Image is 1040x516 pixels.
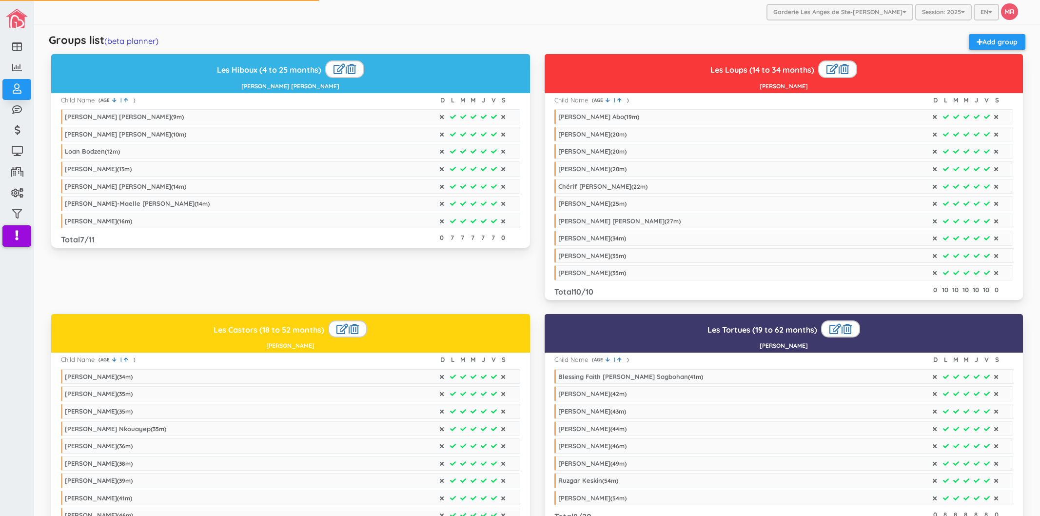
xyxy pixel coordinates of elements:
div: [PERSON_NAME] [558,252,626,259]
span: ( m) [610,235,626,242]
h5: [PERSON_NAME] [PERSON_NAME] [55,83,526,89]
span: 34 [119,373,125,380]
div: M [952,96,960,105]
div: [PERSON_NAME] [PERSON_NAME] [65,130,186,138]
span: 41 [690,373,696,380]
div: [PERSON_NAME] [PERSON_NAME] [65,182,186,190]
span: ( m) [117,460,133,467]
div: 10 [942,285,949,295]
div: 10 [962,285,969,295]
h3: Les Hiboux (4 to 25 months) [55,60,526,78]
h3: Les Tortues (19 to 62 months) [549,320,1020,338]
div: Loan Bodzen [65,147,120,155]
span: 41 [119,495,125,502]
div: [PERSON_NAME] [65,390,133,397]
span: AGE [594,97,606,104]
div: 0 [500,233,507,242]
span: ( m) [610,495,627,502]
h3: Les Loups (14 to 34 months) [549,60,1020,78]
span: | [611,97,617,103]
span: ( [592,357,594,363]
a: | [112,97,124,104]
div: J [973,355,980,364]
span: 42 [612,390,619,397]
div: [PERSON_NAME] [558,407,626,415]
div: L [449,355,456,364]
div: L [942,96,949,105]
div: | [821,320,860,338]
span: ( m) [610,408,626,415]
div: M [962,96,970,105]
span: | [118,357,124,363]
div: | [818,60,857,78]
a: | [606,97,617,104]
div: [PERSON_NAME] [558,494,627,502]
div: 0 [438,233,446,242]
span: ( [98,357,100,363]
div: [PERSON_NAME] [65,442,133,450]
span: ( m) [117,495,132,502]
div: V [490,96,497,105]
span: ) [134,357,136,363]
a: | [606,357,617,363]
span: 19 [626,113,632,120]
div: Child Name [554,355,588,364]
a: | [112,357,124,363]
span: ( m) [105,148,120,155]
span: ( m) [610,200,627,207]
div: [PERSON_NAME] [558,459,627,467]
div: L [449,96,456,105]
span: 22 [633,183,640,190]
span: 35 [153,425,159,433]
div: 10 [952,285,959,295]
div: 10 [982,285,990,295]
span: ( m) [688,373,703,380]
span: ( m) [610,165,627,173]
h5: Groups list [49,34,158,46]
span: ( m) [610,442,627,450]
span: ( m) [195,200,210,207]
span: ( m) [665,218,681,225]
span: ( m) [117,218,132,225]
div: M [952,355,960,364]
h3: Les Castors (18 to 52 months) [55,320,526,338]
span: 34 [612,235,619,242]
span: 54 [612,495,619,502]
div: [PERSON_NAME] [65,407,133,415]
span: 27 [667,218,673,225]
h5: [PERSON_NAME] [549,342,1020,349]
span: ( m) [610,252,626,259]
span: ( m) [610,269,626,277]
span: 10 [573,287,581,297]
span: 12 [107,148,113,155]
div: Chérif [PERSON_NAME] [558,182,648,190]
span: 46 [612,442,619,450]
div: | [325,60,364,78]
span: 14 [196,200,202,207]
span: AGE [594,357,606,363]
span: 14 [173,183,179,190]
div: J [480,355,487,364]
span: ( m) [117,390,133,397]
h5: [PERSON_NAME] [55,342,526,349]
div: [PERSON_NAME] [65,373,133,380]
span: 20 [612,131,619,138]
div: D [439,96,446,105]
div: V [490,355,497,364]
span: 54 [604,477,611,484]
div: [PERSON_NAME] [558,425,627,433]
div: [PERSON_NAME] [65,165,132,173]
div: M [459,355,467,364]
span: 13 [119,165,124,173]
span: ( m) [117,165,132,173]
div: [PERSON_NAME] [65,476,133,484]
div: J [973,96,980,105]
span: 10 [173,131,179,138]
div: [PERSON_NAME] [558,390,627,397]
div: L [942,355,949,364]
a: (beta planner) [104,36,158,46]
div: S [500,355,508,364]
div: S [993,355,1001,364]
div: 7 [479,233,487,242]
div: J [480,96,487,105]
